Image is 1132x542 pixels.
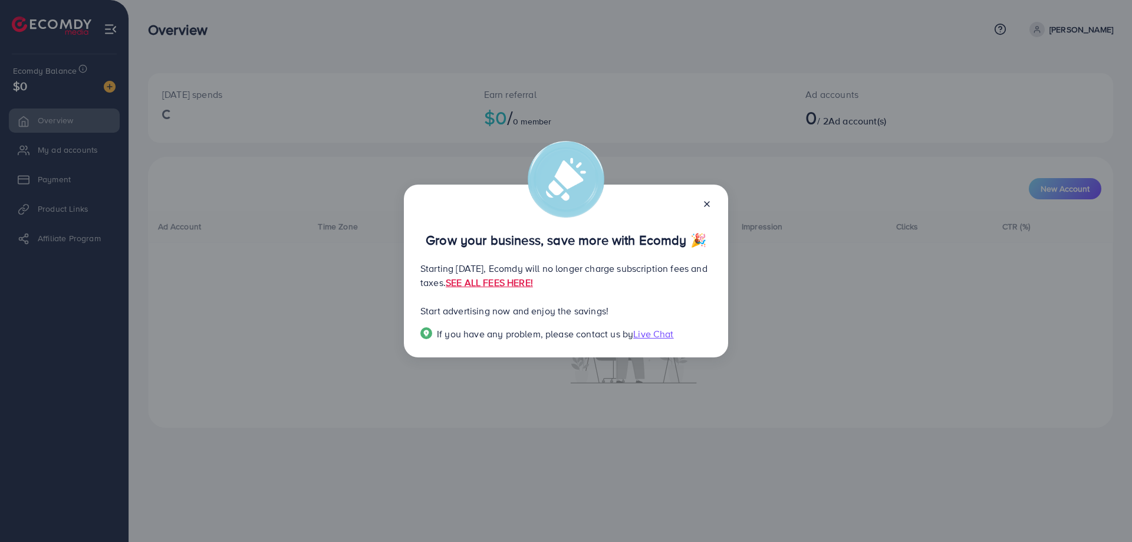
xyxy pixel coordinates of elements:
[633,327,673,340] span: Live Chat
[420,261,712,290] p: Starting [DATE], Ecomdy will no longer charge subscription fees and taxes.
[528,141,604,218] img: alert
[437,327,633,340] span: If you have any problem, please contact us by
[420,233,712,247] p: Grow your business, save more with Ecomdy 🎉
[420,304,712,318] p: Start advertising now and enjoy the savings!
[420,327,432,339] img: Popup guide
[446,276,533,289] a: SEE ALL FEES HERE!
